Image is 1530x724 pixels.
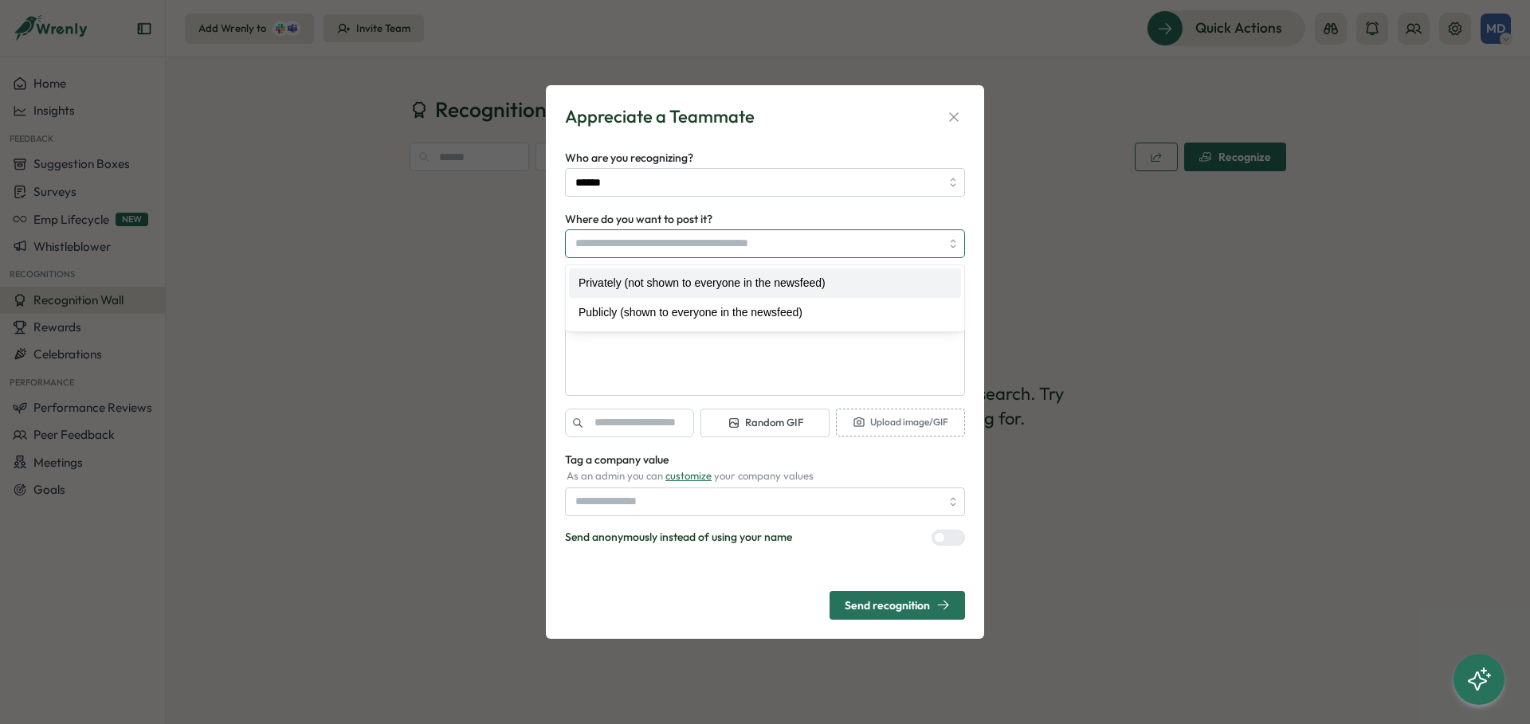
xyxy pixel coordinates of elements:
[845,598,950,612] div: Send recognition
[728,416,803,430] span: Random GIF
[569,268,961,299] div: Privately (not shown to everyone in the newsfeed)
[565,469,965,483] div: As an admin you can your company values
[565,104,755,129] div: Appreciate a Teammate
[565,212,712,226] span: Where do you want to post it?
[569,298,961,328] div: Publicly (shown to everyone in the newsfeed)
[565,150,693,167] label: Who are you recognizing?
[565,529,792,546] p: Send anonymously instead of using your name
[700,409,830,437] button: Random GIF
[565,452,669,469] label: Tag a company value
[830,591,965,620] button: Send recognition
[665,469,712,482] a: customize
